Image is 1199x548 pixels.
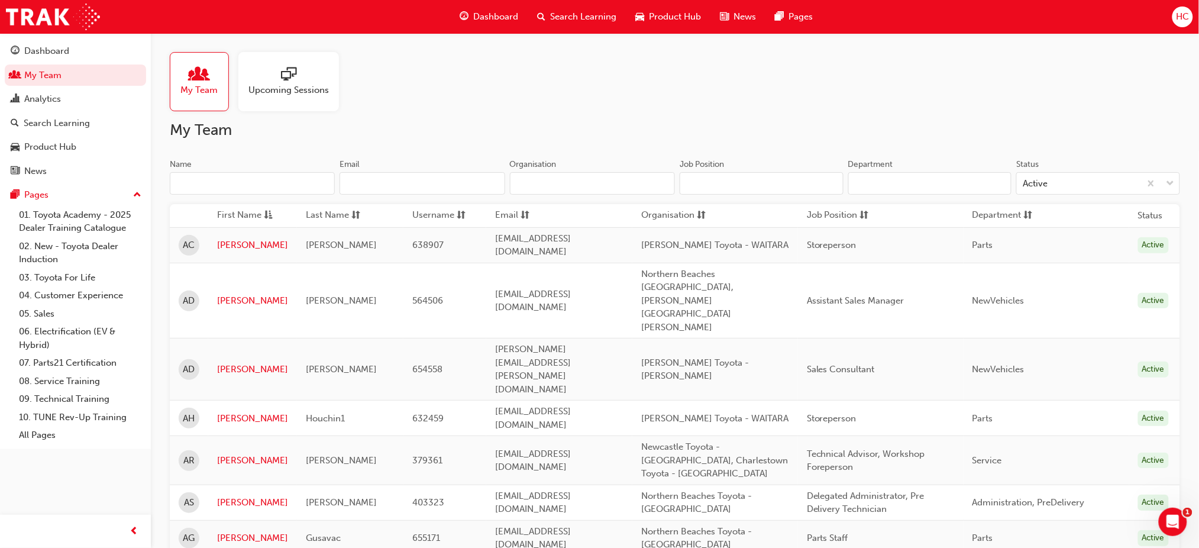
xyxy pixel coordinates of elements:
span: Job Position [807,208,858,223]
span: Parts [972,533,993,543]
button: Pages [5,184,146,206]
a: 08. Service Training [14,372,146,391]
a: [PERSON_NAME] [217,531,288,545]
iframe: Intercom live chat [1159,508,1187,536]
input: Department [848,172,1012,195]
a: Product Hub [5,136,146,158]
div: Job Position [680,159,724,170]
span: 379361 [412,455,442,466]
span: Gusavac [306,533,341,543]
button: First Nameasc-icon [217,208,282,223]
button: Job Positionsorting-icon [807,208,872,223]
span: sorting-icon [860,208,869,223]
span: up-icon [133,188,141,203]
span: [PERSON_NAME] Toyota - WAITARA [641,413,788,424]
a: Analytics [5,88,146,110]
span: guage-icon [11,46,20,57]
a: Dashboard [5,40,146,62]
a: Upcoming Sessions [238,52,348,111]
button: Organisationsorting-icon [641,208,706,223]
span: Search Learning [550,10,616,24]
span: First Name [217,208,261,223]
span: [EMAIL_ADDRESS][DOMAIN_NAME] [495,233,571,257]
button: Emailsorting-icon [495,208,560,223]
div: Active [1138,237,1169,253]
span: Delegated Administrator, Pre Delivery Technician [807,491,925,515]
a: [PERSON_NAME] [217,294,288,308]
span: Last Name [306,208,349,223]
span: [PERSON_NAME] Toyota - WAITARA [641,240,788,250]
span: 654558 [412,364,442,375]
span: [PERSON_NAME][EMAIL_ADDRESS][PERSON_NAME][DOMAIN_NAME] [495,344,571,395]
a: 03. Toyota For Life [14,269,146,287]
div: Email [340,159,360,170]
span: news-icon [720,9,729,24]
span: Parts [972,240,993,250]
span: AD [183,363,195,376]
span: 638907 [412,240,444,250]
span: car-icon [635,9,644,24]
span: Upcoming Sessions [248,83,329,97]
span: search-icon [537,9,545,24]
span: AS [184,496,194,510]
span: pages-icon [11,190,20,201]
div: Status [1016,159,1039,170]
h2: My Team [170,121,1180,140]
button: HC [1172,7,1193,27]
span: Houchin1 [306,413,345,424]
span: Email [495,208,518,223]
button: DashboardMy TeamAnalyticsSearch LearningProduct HubNews [5,38,146,184]
input: Organisation [510,172,675,195]
a: 04. Customer Experience [14,286,146,305]
div: Organisation [510,159,557,170]
span: Parts Staff [807,533,848,543]
div: Analytics [24,92,61,106]
div: Active [1138,411,1169,427]
span: Storeperson [807,240,857,250]
img: Trak [6,4,100,30]
span: Technical Advisor, Workshop Foreperson [807,449,925,473]
span: Organisation [641,208,694,223]
a: 06. Electrification (EV & Hybrid) [14,323,146,354]
span: Northern Beaches Toyota - [GEOGRAPHIC_DATA] [641,491,752,515]
span: [EMAIL_ADDRESS][DOMAIN_NAME] [495,406,571,430]
div: Active [1023,177,1048,191]
span: guage-icon [460,9,468,24]
span: [PERSON_NAME] [306,364,377,375]
span: [PERSON_NAME] [306,497,377,508]
span: Sales Consultant [807,364,875,375]
a: 07. Parts21 Certification [14,354,146,372]
span: Newcastle Toyota - [GEOGRAPHIC_DATA], Charlestown Toyota - [GEOGRAPHIC_DATA] [641,441,788,479]
span: 632459 [412,413,444,424]
span: Assistant Sales Manager [807,295,904,306]
span: asc-icon [264,208,273,223]
span: chart-icon [11,94,20,105]
span: [EMAIL_ADDRESS][DOMAIN_NAME] [495,449,571,473]
span: NewVehicles [972,295,1025,306]
span: Username [412,208,454,223]
div: Pages [24,188,49,202]
th: Status [1138,209,1163,223]
input: Email [340,172,505,195]
a: guage-iconDashboard [450,5,528,29]
span: sorting-icon [521,208,529,223]
div: Active [1138,293,1169,309]
a: My Team [170,52,238,111]
span: [PERSON_NAME] Toyota - [PERSON_NAME] [641,357,749,382]
span: search-icon [11,118,19,129]
span: news-icon [11,166,20,177]
a: [PERSON_NAME] [217,238,288,252]
a: News [5,160,146,182]
span: [PERSON_NAME] [306,295,377,306]
a: 02. New - Toyota Dealer Induction [14,237,146,269]
div: News [24,165,47,178]
span: people-icon [192,67,207,83]
span: News [733,10,756,24]
a: [PERSON_NAME] [217,496,288,510]
span: Department [972,208,1022,223]
a: 01. Toyota Academy - 2025 Dealer Training Catalogue [14,206,146,237]
span: Dashboard [473,10,518,24]
a: [PERSON_NAME] [217,412,288,425]
span: sorting-icon [351,208,360,223]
